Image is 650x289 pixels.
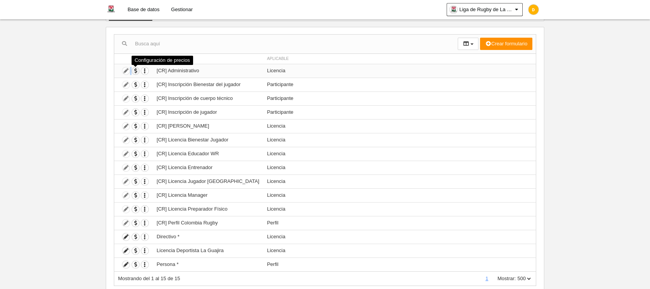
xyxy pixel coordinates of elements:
td: Licencia [263,244,536,257]
td: [CR] Perfil Colombia Rugby [153,216,263,230]
td: Licencia [263,147,536,161]
td: [CR] Inscripción Bienestar del jugador [153,78,263,91]
td: Licencia [263,64,536,78]
td: [CR] Administrativo [153,64,263,78]
td: Participante [263,78,536,91]
td: [CR] Licencia Entrenador [153,161,263,174]
span: Aplicable [267,56,289,61]
td: [CR] Licencia Jugador [GEOGRAPHIC_DATA] [153,174,263,188]
td: Licencia [263,174,536,188]
td: [CR] Licencia Educador WR [153,147,263,161]
span: Liga de Rugby de La Guajira [459,6,513,13]
td: Perfil [263,257,536,271]
td: [CR] [PERSON_NAME] [153,119,263,133]
td: Persona * [153,257,263,271]
td: [CR] Licencia Preparador Físico [153,202,263,216]
td: Participante [263,105,536,119]
td: Perfil [263,216,536,230]
img: Liga de Rugby de La Guajira [106,5,116,14]
td: Licencia [263,133,536,147]
button: Crear formulario [480,38,532,50]
td: [CR] Licencia Manager [153,188,263,202]
span: Nombre [157,56,174,61]
span: Mostrando del 1 al 15 de 15 [118,276,180,281]
a: Liga de Rugby de La Guajira [447,3,523,16]
td: Participante [263,91,536,105]
td: [CR] Inscripción de jugador [153,105,263,119]
td: [CR] Inscripción de cuerpo técnico [153,91,263,105]
td: [CR] Licencia Bienestar Jugador [153,133,263,147]
td: Licencia [263,188,536,202]
td: Licencia Deportista La Guajira [153,244,263,257]
td: Licencia [263,202,536,216]
input: Busca aquí [114,38,458,50]
td: Licencia [263,161,536,174]
td: Licencia [263,119,536,133]
td: Licencia [263,230,536,244]
img: c2l6ZT0zMHgzMCZmcz05JnRleHQ9RCZiZz1mZmIzMDA%3D.png [528,5,538,15]
td: Directivo * [153,230,263,244]
img: OaE6J2O1JVAt.30x30.jpg [450,6,457,13]
label: Mostrar: [490,275,516,282]
a: 1 [484,276,490,281]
